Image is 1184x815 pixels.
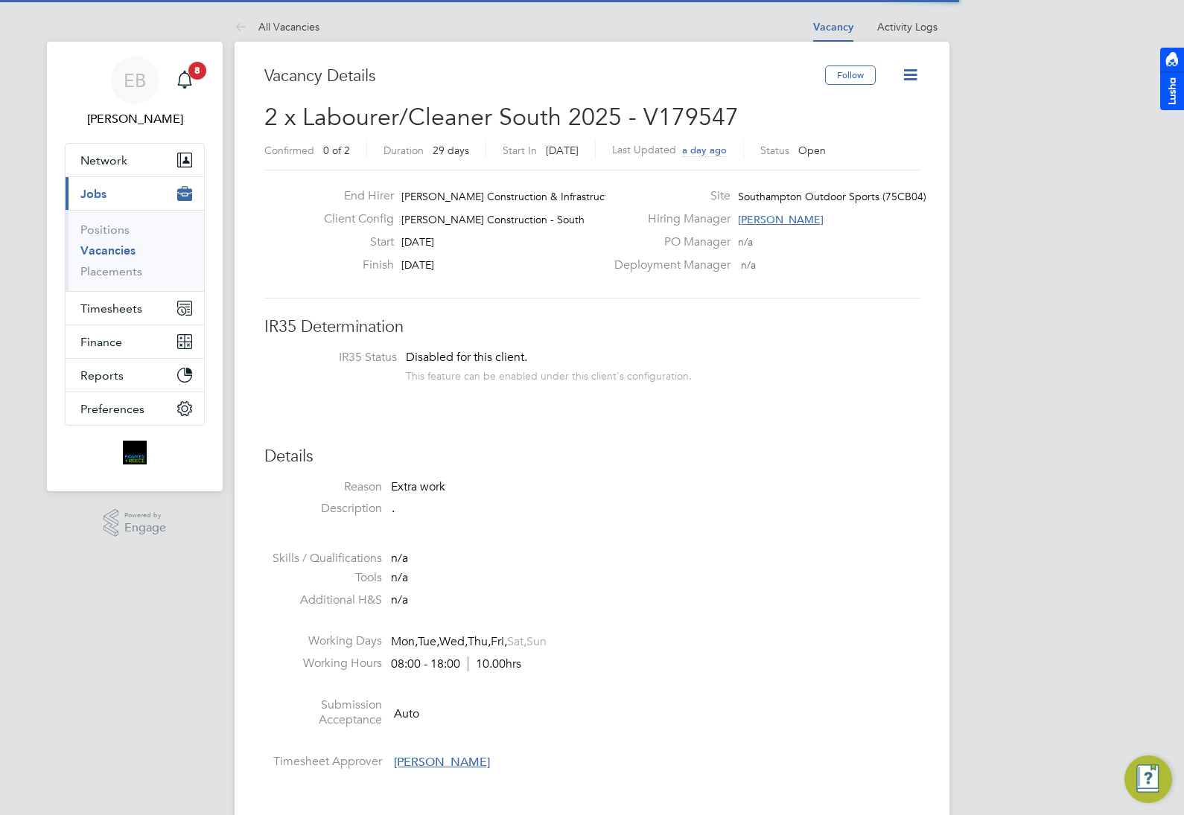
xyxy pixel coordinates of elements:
label: Status [760,144,789,157]
div: Jobs [66,210,204,291]
h3: Vacancy Details [264,65,825,87]
label: Finish [312,258,394,273]
span: n/a [741,258,756,272]
label: Last Updated [612,143,676,156]
span: n/a [391,592,408,607]
label: Site [605,188,731,204]
a: Placements [80,264,142,278]
span: Wed, [439,634,468,649]
span: 8 [188,62,206,80]
a: Positions [80,223,130,237]
label: Start [312,234,394,250]
span: Tue, [418,634,439,649]
span: Open [798,144,826,157]
label: PO Manager [605,234,731,250]
span: n/a [391,551,408,566]
button: Engage Resource Center [1124,755,1172,803]
span: 10.00hrs [468,656,521,671]
span: a day ago [682,144,727,156]
span: n/a [391,570,408,585]
span: [PERSON_NAME] Construction - South [401,213,585,226]
span: [PERSON_NAME] [738,213,824,226]
span: 0 of 2 [323,144,350,157]
button: Reports [66,359,204,391]
span: Network [80,153,127,167]
button: Finance [66,325,204,358]
label: IR35 Status [279,350,397,365]
span: Thu, [468,634,491,649]
nav: Main navigation [47,42,223,491]
label: Deployment Manager [605,258,731,273]
span: Powered by [124,509,166,522]
label: Client Config [312,211,394,227]
a: Vacancy [813,21,853,33]
span: [DATE] [546,144,579,157]
button: Network [66,144,204,176]
label: Start In [503,144,537,157]
label: Description [264,501,382,517]
span: Timesheets [80,301,142,316]
span: Extra work [391,479,445,494]
span: Sat, [507,634,526,649]
span: Southampton Outdoor Sports (75CB04) [738,190,926,203]
label: Submission Acceptance [264,697,382,729]
span: Sun [526,634,547,649]
label: Confirmed [264,144,314,157]
a: Activity Logs [877,20,938,33]
span: [PERSON_NAME] Construction & Infrastruct… [401,190,619,203]
button: Jobs [66,177,204,210]
h3: Details [264,446,920,467]
img: bromak-logo-retina.png [123,441,147,464]
label: Working Days [264,633,382,649]
span: Disabled for this client. [406,350,527,365]
span: Preferences [80,402,144,416]
span: n/a [738,235,753,249]
a: 8 [170,57,200,104]
button: Timesheets [66,292,204,325]
label: Additional H&S [264,592,382,608]
span: [DATE] [401,235,434,249]
span: Auto [394,706,419,720]
div: 08:00 - 18:00 [391,656,521,672]
label: Duration [383,144,424,157]
div: This feature can be enabled under this client's configuration. [406,365,692,383]
span: Ellie Bowen [65,110,205,128]
span: Mon, [391,634,418,649]
label: Working Hours [264,656,382,671]
span: EB [124,71,146,90]
span: Jobs [80,187,106,201]
span: [PERSON_NAME] [394,755,490,770]
span: Fri, [491,634,507,649]
a: Go to home page [65,441,205,464]
button: Preferences [66,392,204,425]
label: Skills / Qualifications [264,551,382,566]
span: [DATE] [401,258,434,272]
h3: IR35 Determination [264,316,920,338]
label: Timesheet Approver [264,754,382,770]
a: Vacancies [80,243,136,258]
p: . [392,501,920,517]
span: Engage [124,522,166,534]
span: Reports [80,368,124,383]
a: EB[PERSON_NAME] [65,57,205,128]
label: Reason [264,479,382,495]
a: All Vacancies [235,20,319,33]
label: Hiring Manager [605,211,731,227]
label: Tools [264,570,382,586]
span: Finance [80,335,122,349]
button: Follow [825,65,876,85]
label: End Hirer [312,188,394,204]
span: 29 days [433,144,469,157]
span: 2 x Labourer/Cleaner South 2025 - V179547 [264,103,739,132]
a: Powered byEngage [104,509,167,537]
